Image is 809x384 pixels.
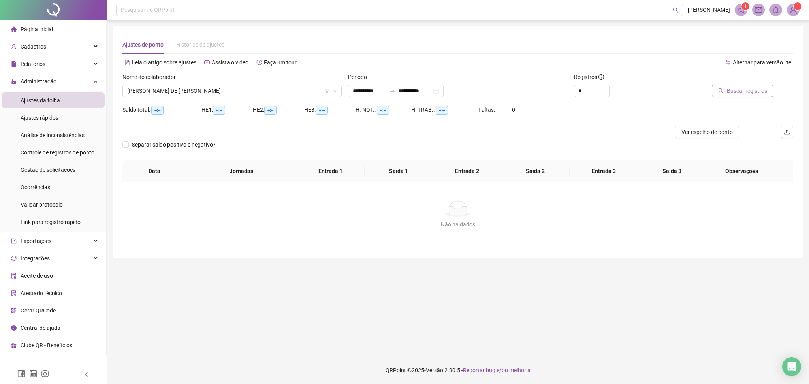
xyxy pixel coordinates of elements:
[11,79,17,84] span: lock
[122,160,186,182] th: Data
[725,60,731,65] span: swap
[21,115,58,121] span: Ajustes rápidos
[11,61,17,67] span: file
[132,220,784,229] div: Não há dados
[21,201,63,208] span: Validar protocolo
[21,78,56,85] span: Administração
[21,290,62,296] span: Atestado técnico
[796,4,799,9] span: 1
[21,219,81,225] span: Link para registro rápido
[132,59,196,66] span: Leia o artigo sobre ajustes
[213,106,225,115] span: --:--
[333,88,337,93] span: down
[681,128,733,136] span: Ver espelho de ponto
[204,60,210,65] span: youtube
[727,87,767,95] span: Buscar registros
[264,59,297,66] span: Faça um tour
[21,255,50,262] span: Integrações
[782,357,801,376] div: Open Intercom Messenger
[325,88,329,93] span: filter
[11,308,17,313] span: qrcode
[675,126,739,138] button: Ver espelho de ponto
[733,59,791,66] span: Alternar para versão lite
[296,160,365,182] th: Entrada 1
[512,107,515,113] span: 0
[741,2,749,10] sup: 1
[21,342,72,348] span: Clube QR - Beneficios
[122,105,201,115] div: Saldo total:
[794,2,801,10] sup: Atualize o seu contato no menu Meus Dados
[21,61,45,67] span: Relatórios
[21,273,53,279] span: Aceite de uso
[738,6,745,13] span: notification
[411,105,478,115] div: H. TRAB.:
[21,132,85,138] span: Análise de inconsistências
[316,106,328,115] span: --:--
[698,160,785,182] th: Observações
[772,6,779,13] span: bell
[11,256,17,261] span: sync
[21,184,50,190] span: Ocorrências
[718,88,724,94] span: search
[787,4,799,16] img: 78113
[712,85,773,97] button: Buscar registros
[638,160,706,182] th: Saída 3
[201,105,253,115] div: HE 1:
[122,41,164,48] span: Ajustes de ponto
[304,105,356,115] div: HE 3:
[11,26,17,32] span: home
[176,41,224,48] span: Histórico de ajustes
[17,370,25,378] span: facebook
[11,273,17,279] span: audit
[212,59,248,66] span: Assista o vídeo
[21,149,94,156] span: Controle de registros de ponto
[11,290,17,296] span: solution
[11,238,17,244] span: export
[426,367,443,373] span: Versão
[186,160,296,182] th: Jornadas
[570,160,638,182] th: Entrada 3
[41,370,49,378] span: instagram
[478,107,496,113] span: Faltas:
[264,106,277,115] span: --:--
[433,160,501,182] th: Entrada 2
[253,105,304,115] div: HE 2:
[356,105,411,115] div: H. NOT.:
[389,88,395,94] span: to
[11,343,17,348] span: gift
[21,238,51,244] span: Exportações
[29,370,37,378] span: linkedin
[122,73,181,81] label: Nome do colaborador
[11,44,17,49] span: user-add
[256,60,262,65] span: history
[688,6,730,14] span: [PERSON_NAME]
[501,160,570,182] th: Saída 2
[21,97,60,104] span: Ajustes da folha
[129,140,219,149] span: Separar saldo positivo e negativo?
[84,372,89,377] span: left
[365,160,433,182] th: Saída 1
[124,60,130,65] span: file-text
[377,106,389,115] span: --:--
[151,106,164,115] span: --:--
[784,129,790,135] span: upload
[755,6,762,13] span: mail
[574,73,604,81] span: Registros
[389,88,395,94] span: swap-right
[673,7,679,13] span: search
[21,307,56,314] span: Gerar QRCode
[744,4,747,9] span: 1
[21,43,46,50] span: Cadastros
[463,367,531,373] span: Reportar bug e/ou melhoria
[127,85,337,97] span: RODRIGO DE JESUS SIQUEIRA
[598,74,604,80] span: info-circle
[348,73,372,81] label: Período
[705,167,779,175] span: Observações
[11,325,17,331] span: info-circle
[21,167,75,173] span: Gestão de solicitações
[21,325,60,331] span: Central de ajuda
[21,26,53,32] span: Página inicial
[107,356,809,384] footer: QRPoint © 2025 - 2.90.5 -
[436,106,448,115] span: --:--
